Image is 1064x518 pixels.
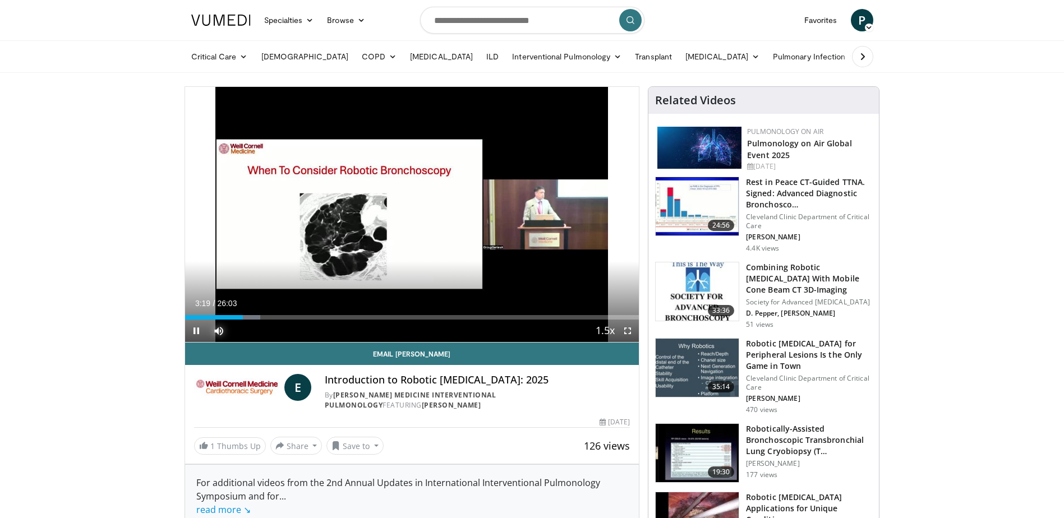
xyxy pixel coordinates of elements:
[320,9,372,31] a: Browse
[594,320,616,342] button: Playback Rate
[708,466,735,478] span: 19:30
[746,405,777,414] p: 470 views
[746,423,872,457] h3: Robotically-Assisted Bronchoscopic Transbronchial Lung Cryobiopsy (T…
[656,339,739,397] img: e4fc343c-97e4-4c72-9dd4-e9fdd390c2a1.150x105_q85_crop-smart_upscale.jpg
[480,45,505,68] a: ILD
[746,233,872,242] p: [PERSON_NAME]
[505,45,628,68] a: Interventional Pulmonology
[325,390,496,410] a: [PERSON_NAME] Medicine Interventional Pulmonology
[851,9,873,31] a: P
[655,423,872,483] a: 19:30 Robotically-Assisted Bronchoscopic Transbronchial Lung Cryobiopsy (T… [PERSON_NAME] 177 views
[798,9,844,31] a: Favorites
[655,262,872,329] a: 33:36 Combining Robotic [MEDICAL_DATA] With Mobile Cone Beam CT 3D-Imaging Society for Advanced [...
[422,400,481,410] a: [PERSON_NAME]
[584,439,630,452] span: 126 views
[355,45,403,68] a: COPD
[746,212,872,230] p: Cleveland Clinic Department of Critical Care
[746,298,872,307] p: Society for Advanced [MEDICAL_DATA]
[325,374,630,386] h4: Introduction to Robotic [MEDICAL_DATA]: 2025
[257,9,321,31] a: Specialties
[746,309,872,318] p: D. Pepper, [PERSON_NAME]
[766,45,863,68] a: Pulmonary Infection
[196,490,286,516] span: ...
[746,374,872,392] p: Cleveland Clinic Department of Critical Care
[747,138,852,160] a: Pulmonology on Air Global Event 2025
[747,127,823,136] a: Pulmonology on Air
[746,244,779,253] p: 4.4K views
[746,394,872,403] p: [PERSON_NAME]
[628,45,679,68] a: Transplant
[210,441,215,451] span: 1
[746,262,872,295] h3: Combining Robotic [MEDICAL_DATA] With Mobile Cone Beam CT 3D-Imaging
[747,161,870,172] div: [DATE]
[185,343,639,365] a: Email [PERSON_NAME]
[655,177,872,253] a: 24:56 Rest in Peace CT-Guided TTNA. Signed: Advanced Diagnostic Bronchosco… Cleveland Clinic Depa...
[255,45,355,68] a: [DEMOGRAPHIC_DATA]
[195,299,210,308] span: 3:19
[208,320,230,342] button: Mute
[708,381,735,392] span: 35:14
[194,374,280,401] img: Weill Cornell Medicine Interventional Pulmonology
[746,320,773,329] p: 51 views
[655,94,736,107] h4: Related Videos
[270,437,323,455] button: Share
[196,503,251,516] a: read more ↘
[191,15,251,26] img: VuMedi Logo
[656,424,739,482] img: 52dd3ee3-6e28-4c65-b16c-71b166f8207e.150x105_q85_crop-smart_upscale.jpg
[655,338,872,414] a: 35:14 Robotic [MEDICAL_DATA] for Peripheral Lesions Is the Only Game in Town Cleveland Clinic Dep...
[185,315,639,320] div: Progress Bar
[708,220,735,231] span: 24:56
[656,262,739,321] img: 86cd2937-da93-43d8-8a88-283a3581e5ef.150x105_q85_crop-smart_upscale.jpg
[600,417,630,427] div: [DATE]
[657,127,741,169] img: ba18d8f0-9906-4a98-861f-60482623d05e.jpeg.150x105_q85_autocrop_double_scale_upscale_version-0.2.jpg
[326,437,384,455] button: Save to
[185,45,255,68] a: Critical Care
[217,299,237,308] span: 26:03
[213,299,215,308] span: /
[284,374,311,401] a: E
[656,177,739,235] img: 8e3631fa-1f2d-4525-9a30-a37646eef5fe.150x105_q85_crop-smart_upscale.jpg
[746,177,872,210] h3: Rest in Peace CT-Guided TTNA. Signed: Advanced Diagnostic Bronchosco…
[325,390,630,410] div: By FEATURING
[185,87,639,343] video-js: Video Player
[679,45,766,68] a: [MEDICAL_DATA]
[708,305,735,316] span: 33:36
[746,459,872,468] p: [PERSON_NAME]
[746,338,872,372] h3: Robotic [MEDICAL_DATA] for Peripheral Lesions Is the Only Game in Town
[185,320,208,342] button: Pause
[194,437,266,455] a: 1 Thumbs Up
[746,470,777,479] p: 177 views
[420,7,644,34] input: Search topics, interventions
[403,45,480,68] a: [MEDICAL_DATA]
[616,320,639,342] button: Fullscreen
[196,476,628,516] div: For additional videos from the 2nd Annual Updates in International Interventional Pulmonology Sym...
